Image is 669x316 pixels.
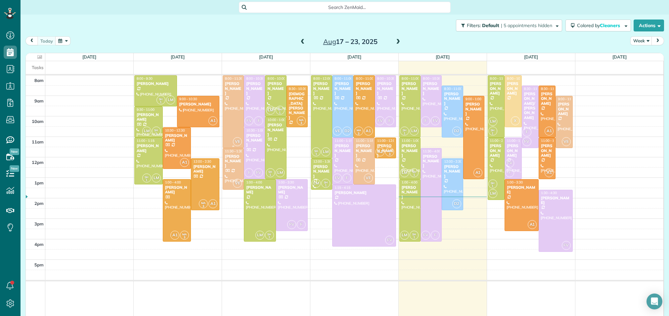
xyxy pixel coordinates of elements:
[412,170,416,174] span: SH
[246,128,264,133] span: 10:30 - 1:00
[647,294,662,309] div: Open Intercom Messenger
[385,151,394,157] small: 3
[246,185,274,195] div: [PERSON_NAME]
[159,97,163,101] span: SH
[313,185,330,194] div: [PHONE_NUMBER]
[385,116,394,125] span: F
[376,116,384,125] span: FV
[401,143,419,158] div: [PERSON_NAME]
[402,180,418,184] span: 1:00 - 4:00
[334,190,394,195] div: [PERSON_NAME]
[334,143,351,158] div: [PERSON_NAME]
[501,22,552,28] span: | 5 appointments hidden
[265,234,274,241] small: 1
[268,170,272,174] span: SH
[558,97,576,101] span: 9:00 - 11:30
[312,179,321,188] span: LM
[136,81,175,86] div: [PERSON_NAME]
[266,106,275,115] span: LM
[145,175,149,179] span: SH
[423,154,440,168] div: [PERSON_NAME]
[142,127,151,136] span: LM
[225,76,243,81] span: 8:00 - 11:30
[276,168,285,177] span: LM
[180,158,189,167] span: A1
[324,180,328,184] span: SH
[522,137,531,146] span: FV
[600,22,621,28] span: Cleaners
[403,128,407,132] span: SH
[25,36,38,45] button: prev
[402,138,420,143] span: 11:00 - 1:00
[289,92,306,120] div: [DEMOGRAPHIC_DATA][PERSON_NAME]
[289,87,307,91] span: 8:30 - 10:30
[342,174,351,182] span: F
[524,54,538,59] a: [DATE]
[208,116,217,125] span: A1
[466,97,481,101] span: 9:00 - 1:00
[355,143,373,158] div: [PERSON_NAME]
[402,76,420,81] span: 8:00 - 11:00
[482,22,500,28] span: Default
[165,180,181,184] span: 1:00 - 4:00
[34,242,44,247] span: 4pm
[410,172,418,178] small: 1
[431,116,440,125] span: FV
[444,159,462,164] span: 12:00 - 2:30
[465,102,482,116] div: [PERSON_NAME]
[246,180,262,184] span: 1:00 - 4:00
[309,38,392,45] h2: 17 – 23, 2025
[421,231,430,240] span: FV
[137,107,155,112] span: 9:30 - 11:00
[355,131,363,137] small: 3
[522,128,531,137] span: F
[444,87,462,91] span: 8:30 - 11:00
[254,116,263,125] span: F
[313,81,330,96] div: [PERSON_NAME]
[299,118,303,122] span: MA
[364,174,373,182] span: VE
[490,81,503,96] div: [PERSON_NAME]
[233,137,242,146] span: VE
[267,123,284,137] div: [PERSON_NAME]
[276,110,284,116] small: 1
[356,138,374,143] span: 11:00 - 1:15
[37,36,56,45] button: today
[507,81,519,96] div: [PERSON_NAME]
[137,76,153,81] span: 8:00 - 9:30
[431,231,440,240] span: F
[152,131,160,137] small: 1
[180,234,189,241] small: 3
[473,168,482,177] span: A1
[201,201,205,205] span: MA
[165,133,189,143] div: [PERSON_NAME]
[34,262,44,267] span: 5pm
[541,191,557,195] span: 1:30 - 4:30
[488,117,497,126] span: LM
[137,138,155,143] span: 11:00 - 1:15
[541,138,559,143] span: 11:00 - 1:00
[511,116,520,125] span: X
[287,220,296,229] span: FV
[157,99,165,105] small: 1
[577,22,622,28] span: Colored by
[545,168,554,177] span: A1
[245,168,253,177] span: F
[34,98,44,103] span: 9am
[545,127,554,136] span: A1
[34,78,44,83] span: 8am
[410,127,419,136] span: LM
[410,234,418,241] small: 1
[491,128,495,132] span: SH
[356,76,374,81] span: 8:00 - 11:00
[505,168,514,177] span: F
[255,231,264,240] span: LM
[651,36,664,45] button: next
[444,164,461,178] div: [PERSON_NAME]
[182,232,187,236] span: MA
[246,133,263,147] div: [PERSON_NAME]
[143,177,151,183] small: 1
[297,120,305,126] small: 3
[32,119,44,124] span: 10am
[32,65,44,70] span: Tasks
